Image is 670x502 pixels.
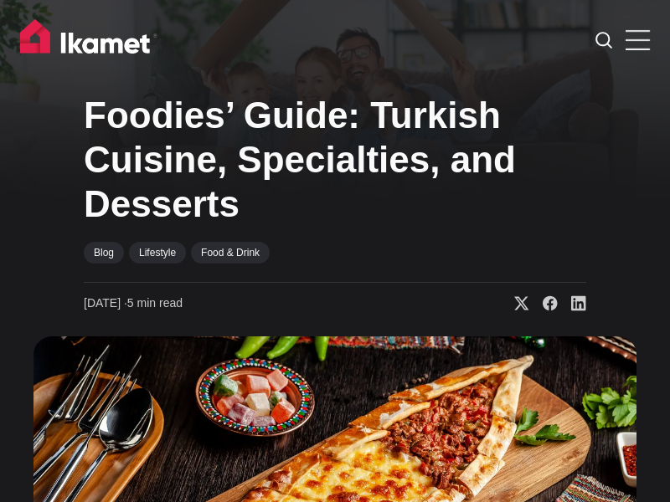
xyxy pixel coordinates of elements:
[20,19,157,61] img: Ikamet home
[129,242,186,264] a: Lifestyle
[501,295,529,312] a: Share on X
[191,242,270,264] a: Food & Drink
[558,295,586,312] a: Share on Linkedin
[84,242,124,264] a: Blog
[529,295,558,312] a: Share on Facebook
[84,94,586,226] h1: Foodies’ Guide: Turkish Cuisine, Specialties, and Desserts
[84,295,183,312] time: 5 min read
[84,296,127,310] span: [DATE] ∙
